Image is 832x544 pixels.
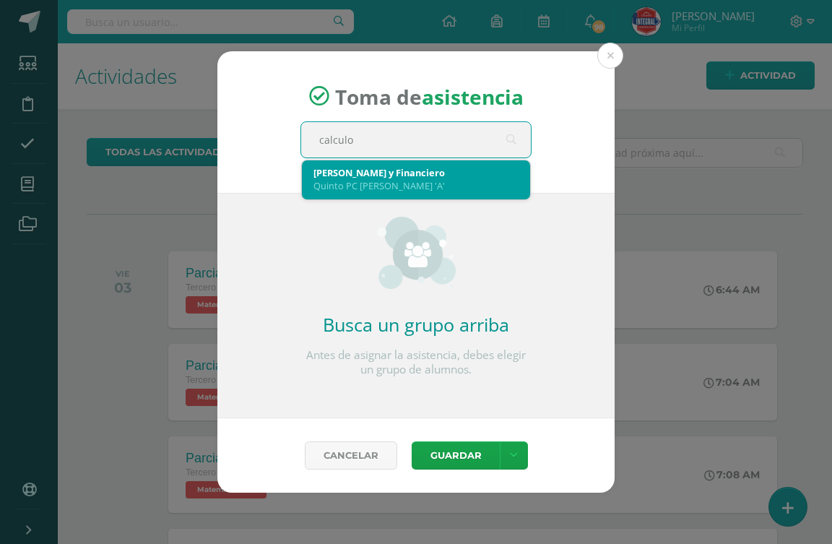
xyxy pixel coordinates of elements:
a: Cancelar [305,441,397,470]
button: Guardar [412,441,500,470]
div: Quinto PC [PERSON_NAME] 'A' [313,179,519,192]
strong: asistencia [422,82,524,110]
div: [PERSON_NAME] y Financiero [313,166,519,179]
input: Busca un grado o sección aquí... [301,122,531,157]
button: Close (Esc) [597,43,623,69]
h2: Busca un grupo arriba [300,312,532,337]
img: groups_small.png [377,217,456,289]
p: Antes de asignar la asistencia, debes elegir un grupo de alumnos. [300,348,532,377]
span: Toma de [335,82,524,110]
